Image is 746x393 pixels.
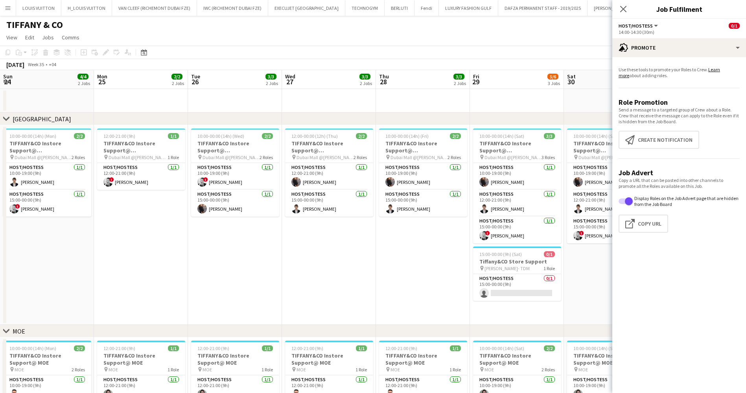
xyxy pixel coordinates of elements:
[619,23,659,29] button: Host/Hostess
[42,34,54,41] span: Jobs
[567,128,655,243] app-job-card: 10:00-00:00 (14h) (Sun)3/3TIFFANY&CO Instore Support@ [GEOGRAPHIC_DATA] Dubai Mall @[PERSON_NAME]...
[473,352,561,366] h3: TIFFANY&CO Instore Support@ MOE
[78,80,90,86] div: 2 Jobs
[72,367,85,373] span: 2 Roles
[473,247,561,301] app-job-card: 15:00-00:00 (9h) (Sat)0/1Tiffany&CO Store Support [PERSON_NAME]- TDM1 RoleHost/Hostess0/115:00-00...
[390,154,448,160] span: Dubai Mall @[PERSON_NAME]
[266,80,278,86] div: 2 Jobs
[473,140,561,154] h3: TIFFANY&CO Instore Support@ [GEOGRAPHIC_DATA]
[439,0,498,16] button: LUXURY FASHION GULF
[3,140,91,154] h3: TIFFANY&CO Instore Support@ [GEOGRAPHIC_DATA]
[379,128,467,217] app-job-card: 10:00-00:00 (14h) (Fri)2/2TIFFANY&CO Instore Support@ [GEOGRAPHIC_DATA] Dubai Mall @[PERSON_NAME]...
[473,258,561,265] h3: Tiffany&CO Store Support
[297,367,306,373] span: MOE
[633,195,740,207] label: Display Roles on the Job Advert page that are hidden from the Job Board
[6,34,17,41] span: View
[112,0,197,16] button: VAN CLEEF (RICHEMONT DUBAI FZE)
[484,367,494,373] span: MOE
[450,133,461,139] span: 2/2
[578,367,588,373] span: MOE
[191,163,279,190] app-card-role: Host/Hostess1/110:00-19:00 (9h)![PERSON_NAME]
[3,32,20,43] a: View
[548,80,560,86] div: 3 Jobs
[13,115,71,123] div: [GEOGRAPHIC_DATA]
[297,154,354,160] span: Dubai Mall @[PERSON_NAME]
[619,29,740,35] div: 14:00-14:30 (30m)
[473,163,561,190] app-card-role: Host/Hostess1/110:00-19:00 (9h)[PERSON_NAME]
[449,367,461,373] span: 1 Role
[291,345,323,351] span: 12:00-21:00 (9h)
[379,140,467,154] h3: TIFFANY&CO Instore Support@ [GEOGRAPHIC_DATA]
[61,0,112,16] button: H_LOUIS VUITTON
[72,154,85,160] span: 2 Roles
[379,73,389,80] span: Thu
[453,74,464,80] span: 3/3
[619,107,740,124] p: Send a message to a targeted group of Crew about a Role. Crew that receive the message can apply ...
[385,345,417,351] span: 12:00-21:00 (9h)
[171,74,182,80] span: 2/2
[450,345,461,351] span: 1/1
[285,128,373,217] app-job-card: 12:00-00:00 (12h) (Thu)2/2TIFFANY&CO Instore Support@ [GEOGRAPHIC_DATA] Dubai Mall @[PERSON_NAME]...
[356,133,367,139] span: 2/2
[285,140,373,154] h3: TIFFANY&CO Instore Support@ [GEOGRAPHIC_DATA]
[619,98,740,107] h3: Role Promotion
[729,23,740,29] span: 0/1
[191,140,279,154] h3: TIFFANY&CO Instore Support@ [GEOGRAPHIC_DATA]
[191,128,279,217] app-job-card: 10:00-00:00 (14h) (Wed)2/2TIFFANY&CO Instore Support@ [GEOGRAPHIC_DATA] Dubai Mall @[PERSON_NAME]...
[542,367,555,373] span: 2 Roles
[567,352,655,366] h3: TIFFANY&CO Instore Support@ MOE
[473,73,479,80] span: Fri
[26,61,46,67] span: Week 35
[22,32,37,43] a: Edit
[3,163,91,190] app-card-role: Host/Hostess1/110:00-19:00 (9h)[PERSON_NAME]
[359,74,370,80] span: 3/3
[285,73,295,80] span: Wed
[356,367,367,373] span: 1 Role
[414,0,439,16] button: Fendi
[498,0,588,16] button: DAFZA PERMANENT STAFF - 2019/2025
[567,217,655,243] app-card-role: Host/Hostess1/115:00-00:00 (9h)![PERSON_NAME]
[542,154,555,160] span: 3 Roles
[448,154,461,160] span: 2 Roles
[3,190,91,217] app-card-role: Host/Hostess1/115:00-00:00 (9h)![PERSON_NAME]
[49,61,56,67] div: +04
[588,0,634,16] button: [PERSON_NAME]
[291,133,338,139] span: 12:00-00:00 (12h) (Thu)
[3,352,91,366] h3: TIFFANY&CO Instore Support@ MOE
[97,352,185,366] h3: TIFFANY&CO Instore Support@ MOE
[3,73,13,80] span: Sun
[473,128,561,243] app-job-card: 10:00-00:00 (14h) (Sat)3/3TIFFANY&CO Instore Support@ [GEOGRAPHIC_DATA] Dubai Mall @[PERSON_NAME]...
[109,154,168,160] span: Dubai Mall @[PERSON_NAME]
[612,38,746,57] div: Promote
[168,133,179,139] span: 1/1
[567,190,655,217] app-card-role: Host/Hostess1/112:00-21:00 (9h)[PERSON_NAME]
[16,0,61,16] button: LOUIS VUITTON
[479,251,522,257] span: 15:00-00:00 (9h) (Sat)
[3,128,91,217] app-job-card: 10:00-00:00 (14h) (Mon)2/2TIFFANY&CO Instore Support@ [GEOGRAPHIC_DATA] Dubai Mall @[PERSON_NAME]...
[265,74,276,80] span: 3/3
[15,367,24,373] span: MOE
[197,345,229,351] span: 12:00-21:00 (9h)
[619,177,740,189] p: Copy a URL that can be pasted into other channels to promote all the Roles available on this Job.
[485,231,490,235] span: !
[2,77,13,86] span: 24
[544,345,555,351] span: 2/2
[9,345,56,351] span: 10:00-00:00 (14h) (Mon)
[573,133,619,139] span: 10:00-00:00 (14h) (Sun)
[567,73,576,80] span: Sat
[6,19,63,31] h1: TIFFANY & CO
[479,345,524,351] span: 10:00-00:00 (14h) (Sat)
[197,0,268,16] button: IWC (RICHEMONT DUBAI FZE)
[9,133,56,139] span: 10:00-00:00 (14h) (Mon)
[74,133,85,139] span: 2/2
[573,345,619,351] span: 10:00-00:00 (14h) (Sun)
[619,67,720,78] a: Learn more
[191,352,279,366] h3: TIFFANY&CO Instore Support@ MOE
[97,128,185,190] app-job-card: 12:00-21:00 (9h)1/1TIFFANY&CO Instore Support@ [GEOGRAPHIC_DATA] Dubai Mall @[PERSON_NAME]1 RoleH...
[479,133,524,139] span: 10:00-00:00 (14h) (Sat)
[190,77,200,86] span: 26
